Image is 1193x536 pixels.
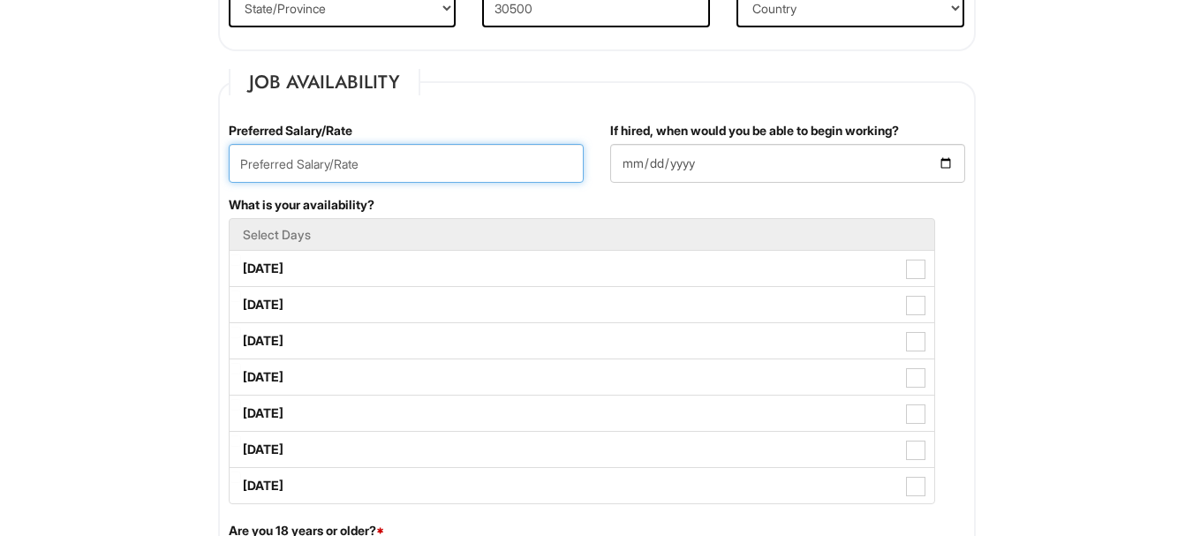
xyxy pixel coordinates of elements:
[230,287,934,322] label: [DATE]
[243,228,921,241] h5: Select Days
[230,251,934,286] label: [DATE]
[230,432,934,467] label: [DATE]
[230,359,934,395] label: [DATE]
[229,196,374,214] label: What is your availability?
[230,396,934,431] label: [DATE]
[229,144,584,183] input: Preferred Salary/Rate
[610,122,899,140] label: If hired, when would you be able to begin working?
[230,468,934,503] label: [DATE]
[229,69,420,95] legend: Job Availability
[230,323,934,359] label: [DATE]
[229,122,352,140] label: Preferred Salary/Rate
